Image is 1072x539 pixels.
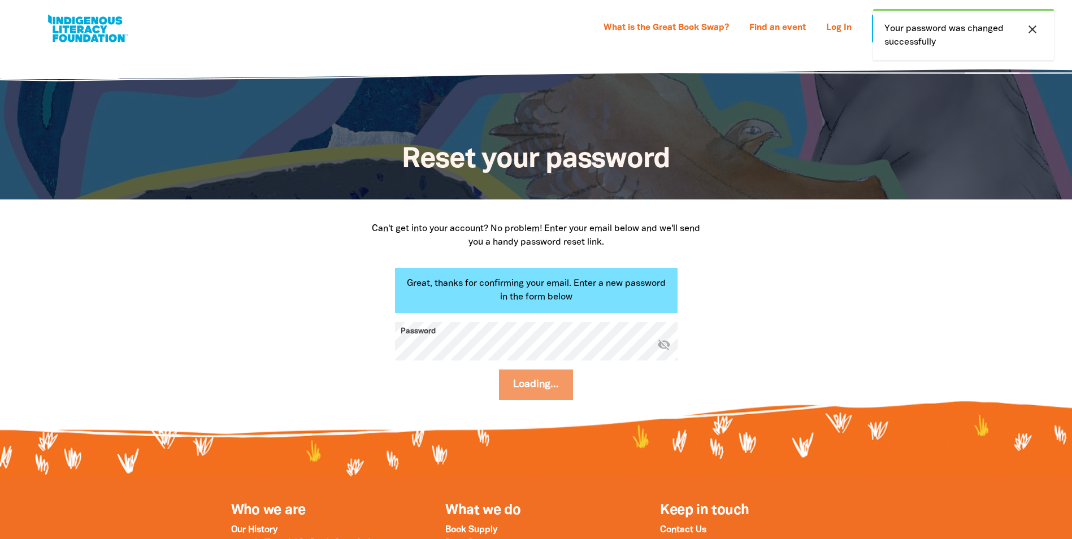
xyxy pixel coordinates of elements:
[873,9,1054,60] div: Your password was changed successfully
[445,504,520,517] a: What we do
[445,526,497,534] a: Book Supply
[657,337,671,351] i: Hide password
[367,222,706,249] p: Can't get into your account? No problem! Enter your email below and we'll send you a handy passwo...
[395,268,678,313] p: Great, thanks for confirming your email. Enter a new password in the form below
[660,526,706,534] a: Contact Us
[660,504,749,517] span: Keep in touch
[231,526,277,534] a: Our History
[819,19,858,37] a: Log In
[231,504,306,517] a: Who we are
[1026,23,1039,36] i: close
[872,15,946,42] a: Sign Up
[597,19,736,37] a: What is the Great Book Swap?
[657,337,671,353] button: visibility_off
[743,19,813,37] a: Find an event
[402,147,670,173] span: Reset your password
[1022,22,1043,37] button: close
